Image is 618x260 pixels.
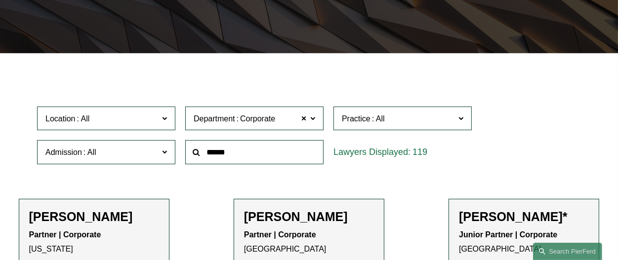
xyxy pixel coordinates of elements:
p: [GEOGRAPHIC_DATA] [459,228,589,257]
span: Department [194,114,235,123]
span: 119 [412,147,427,157]
span: Corporate [240,112,275,125]
h2: [PERSON_NAME] [29,209,159,224]
strong: Junior Partner | Corporate [459,230,557,239]
strong: Partner | Corporate [29,230,101,239]
p: [GEOGRAPHIC_DATA] [244,228,374,257]
p: [US_STATE] [29,228,159,257]
strong: Partner | Corporate [244,230,316,239]
a: Search this site [533,243,602,260]
h2: [PERSON_NAME] [244,209,374,224]
h2: [PERSON_NAME]* [459,209,589,224]
span: Location [45,114,76,123]
span: Admission [45,148,82,156]
span: Practice [342,114,371,123]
